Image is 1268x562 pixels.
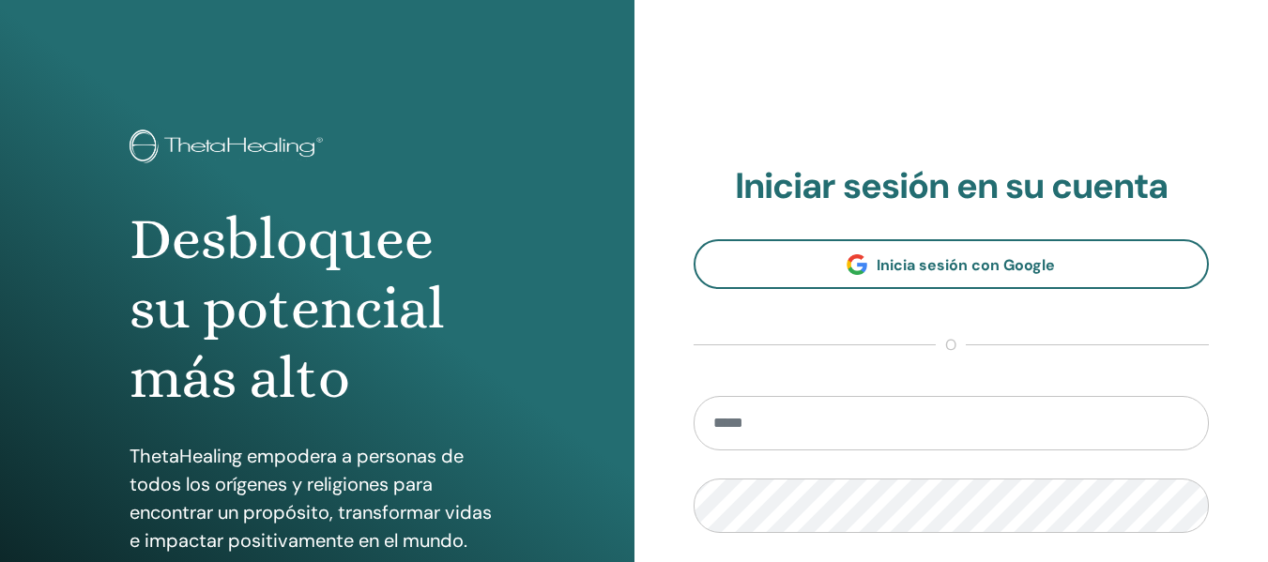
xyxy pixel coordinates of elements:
[130,442,505,554] p: ThetaHealing empodera a personas de todos los orígenes y religiones para encontrar un propósito, ...
[130,205,505,414] h1: Desbloquee su potencial más alto
[694,165,1210,208] h2: Iniciar sesión en su cuenta
[877,255,1055,275] span: Inicia sesión con Google
[694,239,1210,289] a: Inicia sesión con Google
[936,334,966,357] span: o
